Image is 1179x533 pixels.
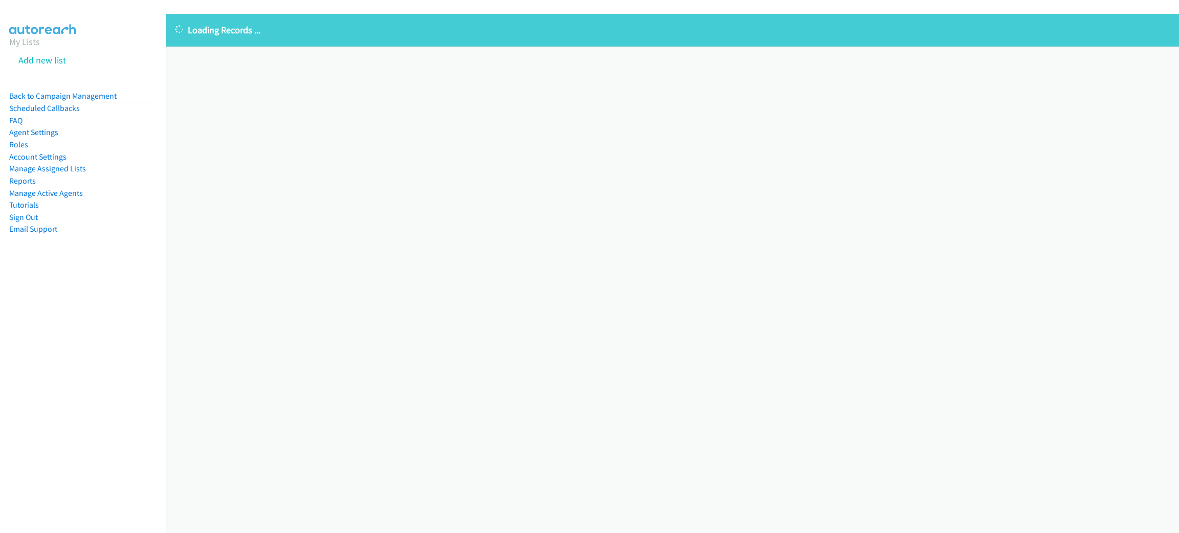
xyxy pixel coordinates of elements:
a: Sign Out [9,212,38,222]
a: Scheduled Callbacks [9,103,80,113]
a: Manage Assigned Lists [9,164,86,173]
a: Agent Settings [9,127,58,137]
a: Reports [9,176,36,186]
a: Email Support [9,224,57,234]
a: Add new list [18,54,66,66]
p: Loading Records ... [175,23,1170,37]
a: FAQ [9,116,23,125]
a: My Lists [9,36,40,48]
a: Tutorials [9,200,39,210]
a: Manage Active Agents [9,188,83,198]
a: Roles [9,140,28,149]
a: Back to Campaign Management [9,91,117,101]
a: Account Settings [9,152,67,162]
